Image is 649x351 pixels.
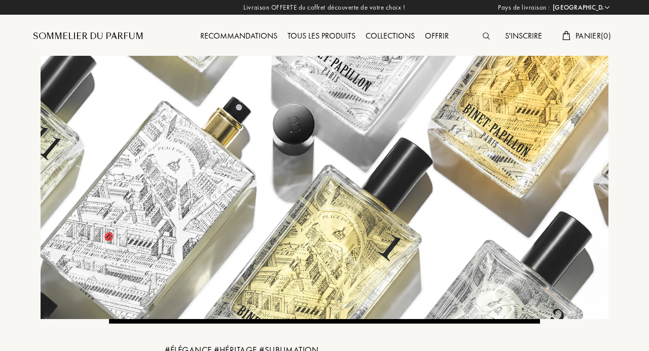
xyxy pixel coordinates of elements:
div: Collections [360,30,420,43]
img: search_icn.svg [483,32,490,40]
a: Collections [360,30,420,41]
a: Sommelier du Parfum [33,30,143,43]
div: S'inscrire [500,30,547,43]
a: Tous les produits [282,30,360,41]
div: Offrir [420,30,454,43]
span: Pays de livraison : [498,3,550,13]
span: Panier ( 0 ) [575,30,611,41]
a: Recommandations [195,30,282,41]
div: Recommandations [195,30,282,43]
img: Binet Papillon Banner [41,56,608,319]
a: Offrir [420,30,454,41]
div: Tous les produits [282,30,360,43]
a: S'inscrire [500,30,547,41]
img: cart.svg [562,31,570,40]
